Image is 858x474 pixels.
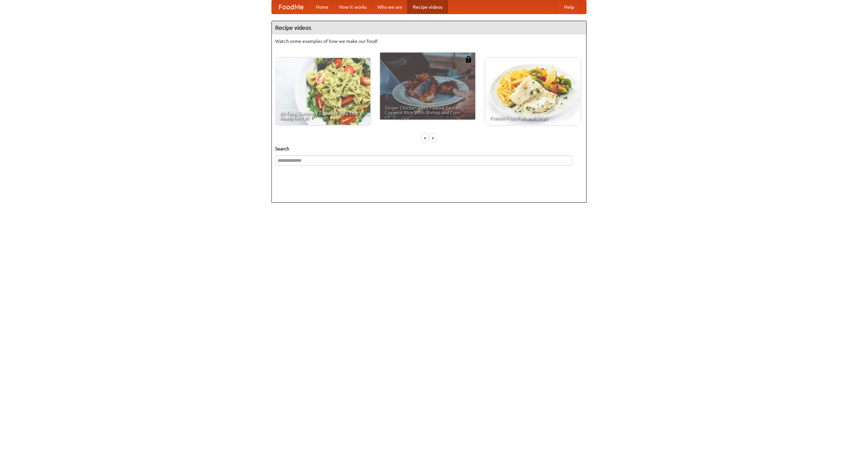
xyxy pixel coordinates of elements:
[559,0,579,14] a: Help
[465,56,472,63] img: 483408.png
[275,58,370,125] a: An Easy, Summery Tomato Pasta That's Ready for Fall
[490,116,576,120] span: French Fries Fish and Chips
[275,38,583,45] p: Watch some examples of how we make our food!
[408,0,448,14] a: Recipe videos
[310,0,334,14] a: Home
[334,0,372,14] a: How it works
[422,134,428,142] div: «
[280,111,366,120] span: An Easy, Summery Tomato Pasta That's Ready for Fall
[272,21,586,35] h4: Recipe videos
[272,0,310,14] a: FoodMe
[485,58,580,125] a: French Fries Fish and Chips
[430,134,436,142] div: »
[372,0,408,14] a: Who we are
[275,145,583,152] h5: Search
